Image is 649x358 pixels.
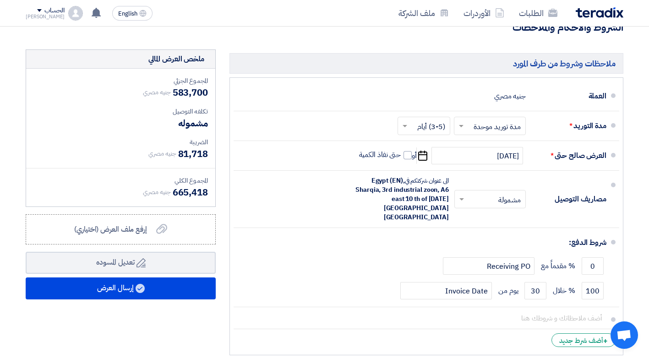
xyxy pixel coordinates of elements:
[26,252,216,274] button: تعديل المسوده
[456,2,512,24] a: الأوردرات
[391,2,456,24] a: ملف الشركة
[400,282,492,299] input: payment-term-2
[553,286,575,295] span: % خلال
[533,85,606,107] div: العملة
[68,6,83,21] img: profile_test.png
[533,145,606,167] div: العرض صالح حتى
[148,54,204,65] div: ملخص العرض المالي
[533,188,606,210] div: مصاريف التوصيل
[494,87,526,105] div: جنيه مصري
[173,185,208,199] span: 665,418
[112,6,153,21] button: English
[33,76,208,86] div: المجموع الجزئي
[26,14,65,19] div: [PERSON_NAME]
[348,176,449,222] div: الى عنوان شركتكم في
[431,147,523,164] input: سنة-شهر-يوم
[74,224,147,235] span: إرفع ملف العرض (اختياري)
[412,151,417,160] span: أو
[582,282,604,299] input: payment-term-2
[229,53,623,74] h5: ملاحظات وشروط من طرف المورد
[44,7,64,15] div: الحساب
[576,7,623,18] img: Teradix logo
[355,176,449,222] span: Egypt (EN), Sharqia, 3rd industrial zoon, A6 east 10 th of [DATE][GEOGRAPHIC_DATA] [GEOGRAPHIC_DATA]
[359,150,412,159] label: حتى نفاذ الكمية
[524,282,546,299] input: payment-term-2
[26,277,216,299] button: إرسال العرض
[143,87,170,97] span: جنيه مصري
[173,86,208,99] span: 583,700
[33,176,208,185] div: المجموع الكلي
[512,2,565,24] a: الطلبات
[498,286,518,295] span: يوم من
[26,21,623,35] h3: الشروط والأحكام والملاحظات
[611,321,638,349] div: Open chat
[603,336,608,347] span: +
[178,147,208,161] span: 81,718
[582,257,604,275] input: payment-term-1
[551,333,616,347] div: أضف شرط جديد
[248,232,606,254] div: شروط الدفع:
[118,11,137,17] span: English
[533,115,606,137] div: مدة التوريد
[178,116,208,130] span: مشموله
[143,187,170,197] span: جنيه مصري
[33,107,208,116] div: تكلفه التوصيل
[33,137,208,147] div: الضريبة
[541,261,575,271] span: % مقدماً مع
[241,309,606,326] input: أضف ملاحظاتك و شروطك هنا
[443,257,534,275] input: payment-term-2
[148,149,176,158] span: جنيه مصري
